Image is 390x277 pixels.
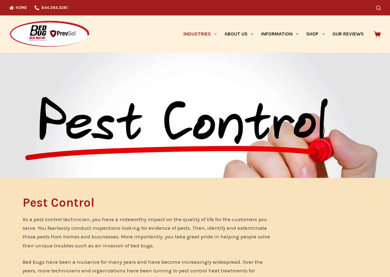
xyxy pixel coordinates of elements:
[9,20,90,48] img: Prevsol/Bed Bug Heat Doctor
[328,15,367,52] a: Our Reviews
[302,15,328,52] a: Shop
[220,15,257,52] a: About Us
[179,15,220,52] a: Industries
[23,196,273,209] h1: Pest Control
[23,216,270,248] span: As a pest control technician, you have a noteworthy impact on the quality of life for the custome...
[376,6,381,10] button: Search
[179,15,367,52] nav: Primary
[257,15,302,52] a: Information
